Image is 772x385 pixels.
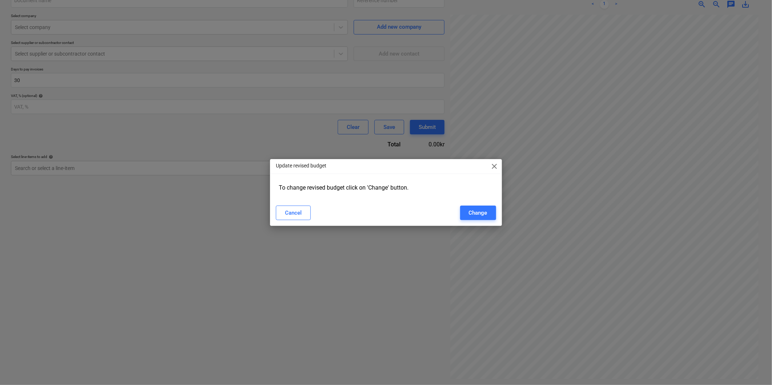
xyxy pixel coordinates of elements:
button: Cancel [276,206,311,220]
div: Change [469,208,487,218]
p: Update revised budget [276,162,326,170]
div: Chatt-widget [736,350,772,385]
div: Cancel [285,208,302,218]
iframe: Chat Widget [736,350,772,385]
button: Change [460,206,496,220]
span: close [490,162,499,171]
div: To change revised budget click on 'Change' button. [276,181,496,194]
